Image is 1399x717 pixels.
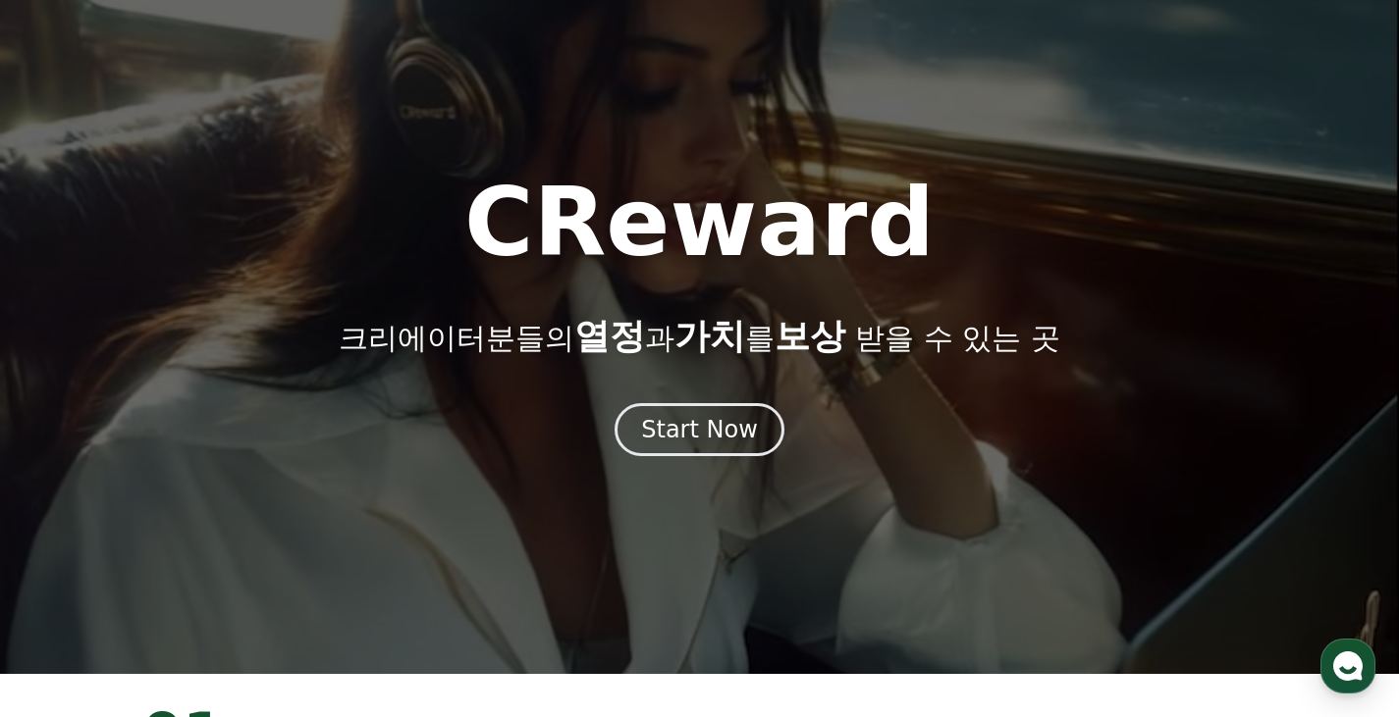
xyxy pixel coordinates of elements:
span: 대화 [180,585,203,600]
a: 설정 [253,554,377,603]
span: 설정 [303,584,327,599]
span: 보상 [775,316,845,356]
h1: CReward [464,176,935,270]
a: 대화 [130,554,253,603]
div: Start Now [641,414,758,445]
button: Start Now [615,403,784,456]
a: 홈 [6,554,130,603]
span: 가치 [674,316,745,356]
span: 홈 [62,584,74,599]
p: 크리에이터분들의 과 를 받을 수 있는 곳 [339,317,1059,356]
span: 열정 [574,316,645,356]
a: Start Now [615,423,784,441]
